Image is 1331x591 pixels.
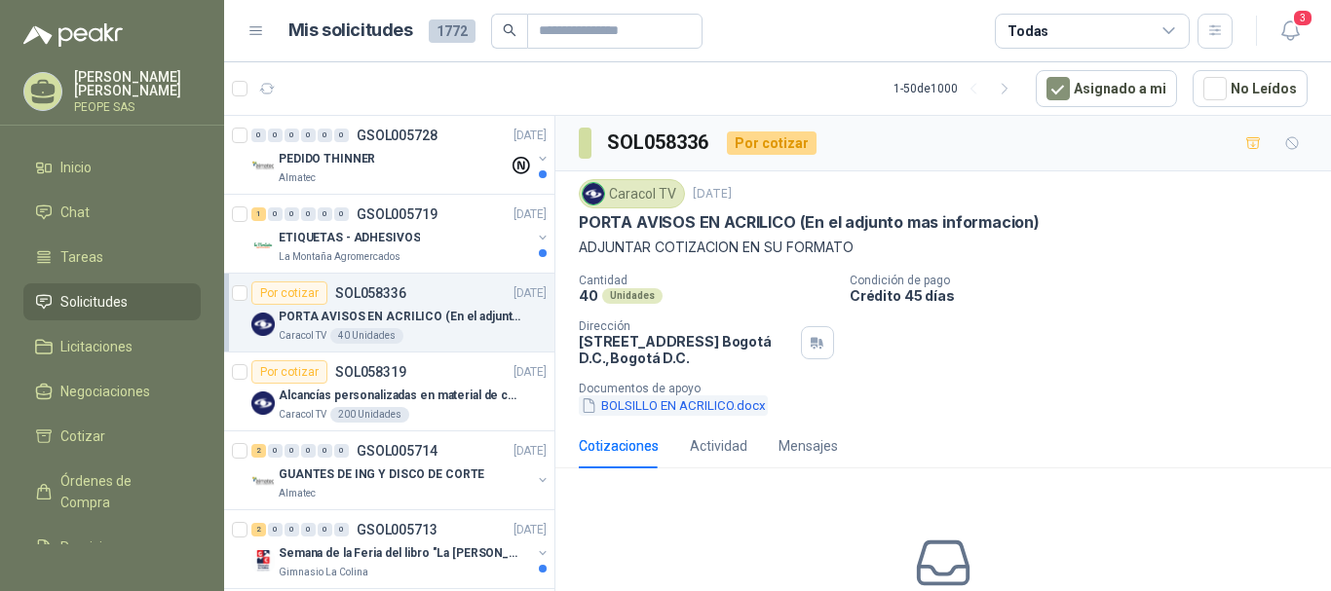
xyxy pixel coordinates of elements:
a: Remisiones [23,529,201,566]
div: 1 - 50 de 1000 [894,73,1020,104]
div: 40 Unidades [330,328,403,344]
a: Tareas [23,239,201,276]
p: GSOL005719 [357,207,437,221]
img: Company Logo [251,155,275,178]
div: Mensajes [779,435,838,457]
p: [DATE] [513,521,547,539]
span: Remisiones [60,536,133,558]
div: 0 [268,523,283,536]
span: Solicitudes [60,291,128,313]
div: 2 [251,523,266,536]
div: 0 [285,129,299,142]
p: PORTA AVISOS EN ACRILICO (En el adjunto mas informacion) [279,308,521,326]
img: Company Logo [251,391,275,415]
div: 0 [285,207,299,221]
a: Licitaciones [23,328,201,365]
div: Cotizaciones [579,435,659,457]
p: Cantidad [579,274,834,287]
a: Por cotizarSOL058319[DATE] Company LogoAlcancías personalizadas en material de cerámica (VER ADJU... [224,352,554,431]
p: [DATE] [513,363,547,382]
span: Cotizar [60,425,105,447]
p: [STREET_ADDRESS] Bogotá D.C. , Bogotá D.C. [579,333,793,366]
div: 0 [301,523,316,536]
a: Órdenes de Compra [23,462,201,521]
div: 0 [301,129,316,142]
span: 1772 [429,19,475,43]
button: BOLSILLO EN ACRILICO.docx [579,395,768,416]
button: 3 [1273,14,1308,49]
div: 0 [285,444,299,458]
p: GSOL005713 [357,523,437,536]
p: Documentos de apoyo [579,382,1323,395]
p: ADJUNTAR COTIZACION EN SU FORMATO [579,237,1308,258]
p: SOL058336 [335,286,406,300]
p: [DATE] [513,442,547,461]
img: Company Logo [251,313,275,336]
div: Actividad [690,435,747,457]
p: Gimnasio La Colina [279,565,368,580]
a: 2 0 0 0 0 0 GSOL005714[DATE] Company LogoGUANTES DE ING Y DISCO DE CORTEAlmatec [251,439,551,501]
div: 0 [301,444,316,458]
p: Caracol TV [279,407,326,423]
div: 0 [318,523,332,536]
div: 2 [251,444,266,458]
p: Alcancías personalizadas en material de cerámica (VER ADJUNTO) [279,387,521,405]
p: Condición de pago [850,274,1323,287]
p: [DATE] [513,127,547,145]
h1: Mis solicitudes [288,17,413,45]
p: Semana de la Feria del libro "La [PERSON_NAME]" [279,544,521,563]
p: Dirección [579,319,793,333]
p: [DATE] [513,205,547,224]
div: Por cotizar [251,360,327,384]
a: Por cotizarSOL058336[DATE] Company LogoPORTA AVISOS EN ACRILICO (En el adjunto mas informacion)Ca... [224,274,554,352]
p: PORTA AVISOS EN ACRILICO (En el adjunto mas informacion) [579,212,1040,233]
div: 0 [318,207,332,221]
div: 200 Unidades [330,407,409,423]
div: Caracol TV [579,179,685,208]
div: Unidades [602,288,663,304]
span: Licitaciones [60,336,133,357]
a: Cotizar [23,418,201,455]
p: Crédito 45 días [850,287,1323,304]
p: PEDIDO THINNER [279,150,375,168]
div: 1 [251,207,266,221]
span: Tareas [60,246,103,268]
button: No Leídos [1193,70,1308,107]
span: Inicio [60,157,92,178]
h3: SOL058336 [607,128,711,158]
span: Chat [60,202,90,223]
p: [DATE] [513,284,547,303]
div: 0 [318,129,332,142]
p: Almatec [279,170,316,186]
div: 0 [268,129,283,142]
button: Asignado a mi [1036,70,1177,107]
div: 0 [334,523,349,536]
span: 3 [1292,9,1313,27]
img: Logo peakr [23,23,123,47]
img: Company Logo [251,470,275,494]
p: [PERSON_NAME] [PERSON_NAME] [74,70,201,97]
span: Negociaciones [60,381,150,402]
div: 0 [301,207,316,221]
a: Negociaciones [23,373,201,410]
div: Por cotizar [727,131,817,155]
p: [DATE] [693,185,732,203]
p: GUANTES DE ING Y DISCO DE CORTE [279,465,484,484]
img: Company Logo [583,183,604,204]
a: 1 0 0 0 0 0 GSOL005719[DATE] Company LogoETIQUETAS - ADHESIVOSLa Montaña Agromercados [251,203,551,265]
a: Chat [23,194,201,231]
div: 0 [268,207,283,221]
div: 0 [285,523,299,536]
div: 0 [334,129,349,142]
a: 0 0 0 0 0 0 GSOL005728[DATE] Company LogoPEDIDO THINNERAlmatec [251,124,551,186]
span: search [503,23,516,37]
div: 0 [334,444,349,458]
a: Inicio [23,149,201,186]
div: Por cotizar [251,281,327,305]
p: PEOPE SAS [74,101,201,113]
p: SOL058319 [335,365,406,379]
div: 0 [318,444,332,458]
p: Almatec [279,486,316,501]
p: La Montaña Agromercados [279,249,400,265]
p: 40 [579,287,598,304]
